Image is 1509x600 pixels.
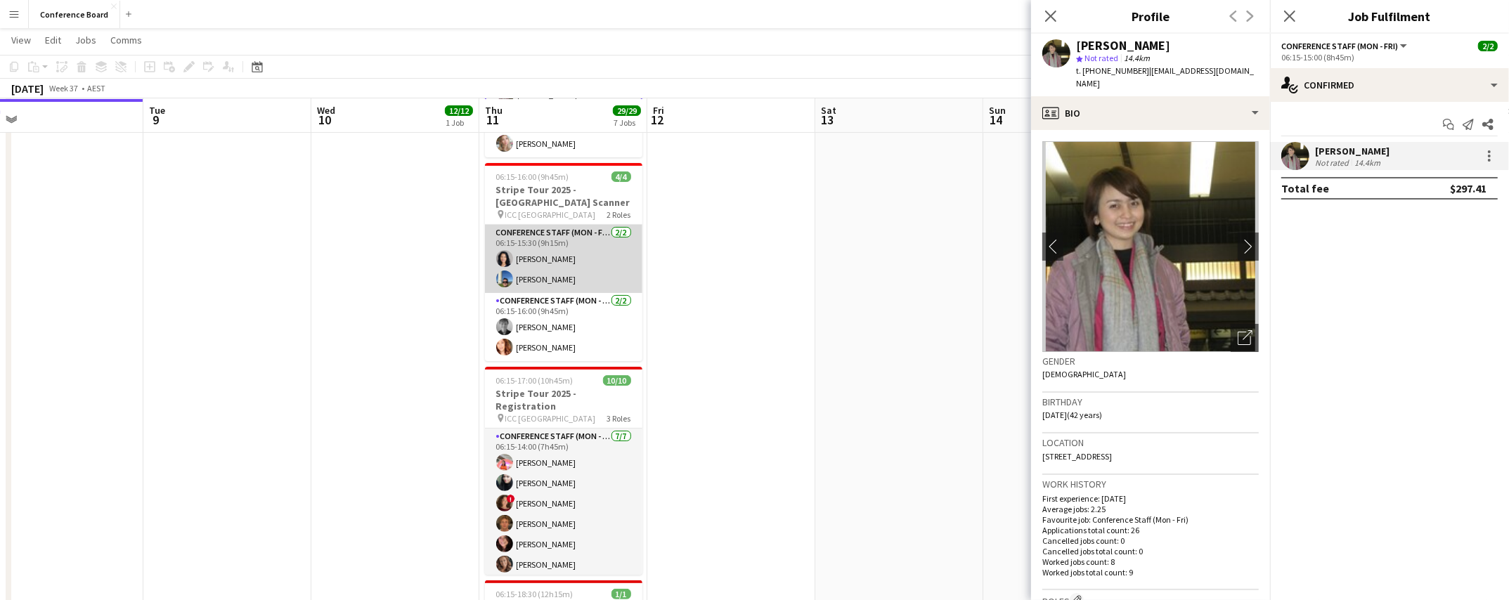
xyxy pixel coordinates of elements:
[485,293,642,361] app-card-role: Conference Staff (Mon - Fri)2/206:15-16:00 (9h45m)[PERSON_NAME][PERSON_NAME]
[1042,396,1259,408] h3: Birthday
[485,429,642,599] app-card-role: Conference Staff (Mon - Fri)7/706:15-14:00 (7h45m)[PERSON_NAME][PERSON_NAME]![PERSON_NAME][PERSON...
[1315,145,1390,157] div: [PERSON_NAME]
[1042,556,1259,567] p: Worked jobs count: 8
[607,209,631,220] span: 2 Roles
[1042,567,1259,578] p: Worked jobs total count: 9
[1042,493,1259,504] p: First experience: [DATE]
[989,104,1006,117] span: Sun
[1042,141,1259,352] img: Crew avatar or photo
[1281,181,1329,195] div: Total fee
[1042,535,1259,546] p: Cancelled jobs count: 0
[147,112,165,128] span: 9
[505,209,596,220] span: ICC [GEOGRAPHIC_DATA]
[613,105,641,116] span: 29/29
[1042,355,1259,367] h3: Gender
[614,117,640,128] div: 7 Jobs
[653,104,664,117] span: Fri
[1042,478,1259,490] h3: Work history
[29,1,120,28] button: Conference Board
[611,589,631,599] span: 1/1
[821,104,836,117] span: Sat
[607,413,631,424] span: 3 Roles
[1478,41,1498,51] span: 2/2
[446,117,472,128] div: 1 Job
[496,171,569,182] span: 06:15-16:00 (9h45m)
[1031,7,1270,25] h3: Profile
[75,34,96,46] span: Jobs
[149,104,165,117] span: Tue
[1450,181,1487,195] div: $297.41
[1042,451,1112,462] span: [STREET_ADDRESS]
[1121,53,1153,63] span: 14.4km
[315,112,335,128] span: 10
[611,171,631,182] span: 4/4
[1281,52,1498,63] div: 06:15-15:00 (8h45m)
[1042,410,1102,420] span: [DATE] (42 years)
[485,163,642,361] app-job-card: 06:15-16:00 (9h45m)4/4Stripe Tour 2025 - [GEOGRAPHIC_DATA] Scanner ICC [GEOGRAPHIC_DATA]2 RolesCo...
[1042,546,1259,556] p: Cancelled jobs total count: 0
[496,589,574,599] span: 06:15-18:30 (12h15m)
[46,83,82,93] span: Week 37
[485,104,503,117] span: Thu
[1270,7,1509,25] h3: Job Fulfilment
[1281,41,1409,51] button: Conference Staff (Mon - Fri)
[45,34,61,46] span: Edit
[105,31,148,49] a: Comms
[6,31,37,49] a: View
[1031,96,1270,130] div: Bio
[1042,369,1126,379] span: [DEMOGRAPHIC_DATA]
[11,34,31,46] span: View
[39,31,67,49] a: Edit
[445,105,473,116] span: 12/12
[1042,504,1259,514] p: Average jobs: 2.25
[485,225,642,293] app-card-role: Conference Staff (Mon - Fri)2/206:15-15:30 (9h15m)[PERSON_NAME][PERSON_NAME]
[70,31,102,49] a: Jobs
[485,183,642,209] h3: Stripe Tour 2025 - [GEOGRAPHIC_DATA] Scanner
[507,495,515,503] span: !
[1076,39,1170,52] div: [PERSON_NAME]
[1042,436,1259,449] h3: Location
[1084,53,1118,63] span: Not rated
[317,104,335,117] span: Wed
[87,83,105,93] div: AEST
[1076,65,1149,76] span: t. [PHONE_NUMBER]
[11,81,44,96] div: [DATE]
[1352,157,1383,168] div: 14.4km
[1315,157,1352,168] div: Not rated
[505,413,596,424] span: ICC [GEOGRAPHIC_DATA]
[496,375,574,386] span: 06:15-17:00 (10h45m)
[819,112,836,128] span: 13
[485,110,642,157] app-card-role: Conference Staff (Mon - Fri)1/106:15-16:00 (9h45m)[PERSON_NAME]
[1042,514,1259,525] p: Favourite job: Conference Staff (Mon - Fri)
[1231,324,1259,352] div: Open photos pop-in
[110,34,142,46] span: Comms
[651,112,664,128] span: 12
[485,367,642,575] app-job-card: 06:15-17:00 (10h45m)10/10Stripe Tour 2025 - Registration ICC [GEOGRAPHIC_DATA]3 RolesConference S...
[603,375,631,386] span: 10/10
[1042,525,1259,535] p: Applications total count: 26
[1281,41,1398,51] span: Conference Staff (Mon - Fri)
[485,387,642,412] h3: Stripe Tour 2025 - Registration
[987,112,1006,128] span: 14
[1270,68,1509,102] div: Confirmed
[483,112,503,128] span: 11
[1076,65,1254,89] span: | [EMAIL_ADDRESS][DOMAIN_NAME]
